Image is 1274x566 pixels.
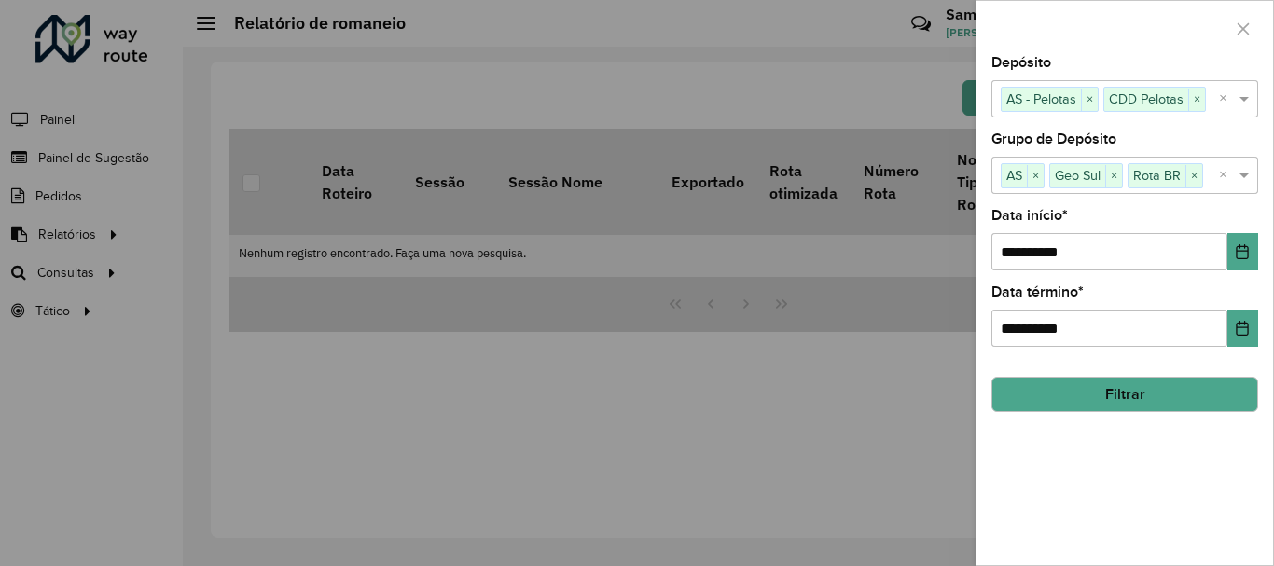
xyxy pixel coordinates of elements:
span: AS [1002,164,1027,186]
label: Depósito [991,51,1051,74]
label: Data término [991,281,1084,303]
button: Filtrar [991,377,1258,412]
span: Clear all [1219,164,1235,186]
span: Geo Sul [1050,164,1105,186]
span: × [1188,89,1205,111]
label: Data início [991,204,1068,227]
span: Clear all [1219,88,1235,110]
span: × [1027,165,1044,187]
span: Rota BR [1129,164,1185,186]
label: Grupo de Depósito [991,128,1116,150]
span: × [1105,165,1122,187]
button: Choose Date [1227,233,1258,270]
button: Choose Date [1227,310,1258,347]
span: AS - Pelotas [1002,88,1081,110]
span: × [1185,165,1202,187]
span: × [1081,89,1098,111]
span: CDD Pelotas [1104,88,1188,110]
